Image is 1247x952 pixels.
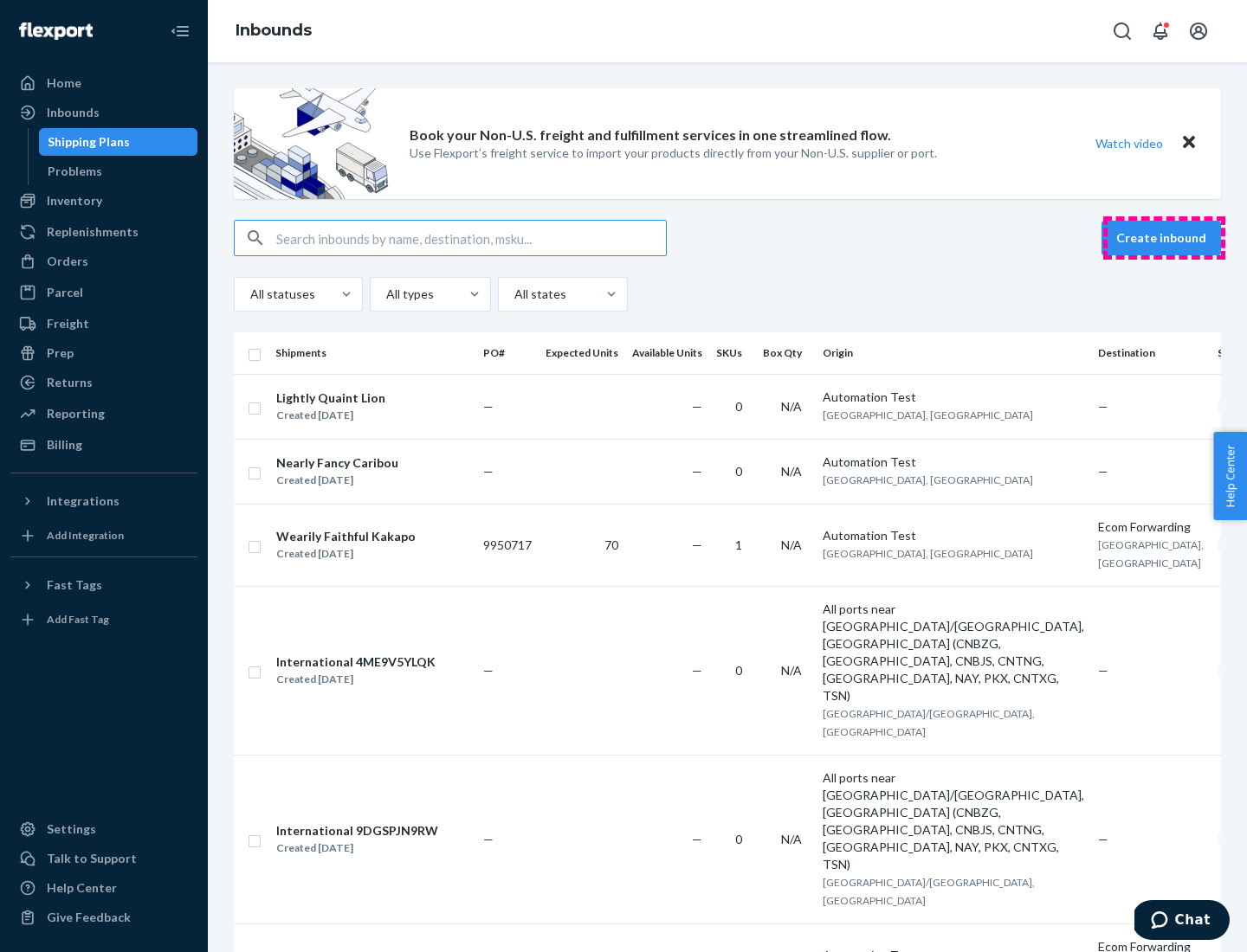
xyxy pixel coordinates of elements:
[483,399,494,414] span: —
[604,537,618,552] span: 70
[222,6,326,56] ol: breadcrumbs
[39,158,198,185] a: Problems
[47,820,96,838] div: Settings
[276,653,436,671] div: International 4ME9V5YLQK
[47,850,137,867] div: Talk to Support
[163,14,197,48] button: Close Navigation
[276,472,398,489] div: Created [DATE]
[276,407,385,424] div: Created [DATE]
[47,315,89,332] div: Freight
[47,284,83,301] div: Parcel
[1178,131,1200,156] button: Close
[10,218,197,246] a: Replenishments
[276,221,666,255] input: Search inbounds by name, destination, msku...
[47,192,102,209] div: Inventory
[823,601,1084,704] div: All ports near [GEOGRAPHIC_DATA]/[GEOGRAPHIC_DATA], [GEOGRAPHIC_DATA] (CNBZG, [GEOGRAPHIC_DATA], ...
[781,537,802,552] span: N/A
[483,663,494,678] span: —
[47,436,82,453] div: Billing
[10,369,197,396] a: Returns
[10,310,197,338] a: Freight
[47,909,131,926] div: Give Feedback
[476,332,539,374] th: PO#
[823,408,1033,421] span: [GEOGRAPHIC_DATA], [GEOGRAPHIC_DATA]
[735,832,742,846] span: 0
[1098,663,1108,678] span: —
[692,537,702,552] span: —
[692,663,702,678] span: —
[47,74,81,92] div: Home
[823,473,1033,486] span: [GEOGRAPHIC_DATA], [GEOGRAPHIC_DATA]
[10,571,197,599] button: Fast Tags
[1181,14,1216,48] button: Open account menu
[735,663,742,678] span: 0
[10,487,197,515] button: Integrations
[10,874,197,902] a: Help Center
[276,545,416,563] div: Created [DATE]
[39,128,198,156] a: Shipping Plans
[816,332,1091,374] th: Origin
[10,904,197,931] button: Give Feedback
[410,145,937,162] p: Use Flexport’s freight service to import your products directly from your Non-U.S. supplier or port.
[236,21,312,40] a: Inbounds
[47,492,120,510] div: Integrations
[47,374,93,391] div: Returns
[47,405,105,422] div: Reporting
[539,332,625,374] th: Expected Units
[483,832,494,846] span: —
[10,845,197,872] button: Talk to Support
[692,464,702,479] span: —
[823,876,1035,907] span: [GEOGRAPHIC_DATA]/[GEOGRAPHIC_DATA], [GEOGRAPHIC_DATA]
[47,104,100,121] div: Inbounds
[781,399,802,414] span: N/A
[735,464,742,479] span: 0
[483,464,494,479] span: —
[10,69,197,97] a: Home
[692,399,702,414] span: —
[276,839,438,857] div: Created [DATE]
[276,389,385,407] div: Lightly Quaint Lion
[410,125,891,145] p: Book your Non-U.S. freight and fulfillment services in one streamlined flow.
[10,815,197,843] a: Settings
[10,187,197,215] a: Inventory
[47,528,124,543] div: Add Integration
[47,253,88,270] div: Orders
[10,99,197,126] a: Inbounds
[1098,538,1204,569] span: [GEOGRAPHIC_DATA], [GEOGRAPHIC_DATA]
[1213,432,1247,520] button: Help Center
[1084,131,1174,156] button: Watch video
[48,133,130,151] div: Shipping Plans
[10,606,197,634] a: Add Fast Tag
[692,832,702,846] span: —
[476,504,539,586] td: 9950717
[10,279,197,306] a: Parcel
[781,832,802,846] span: N/A
[823,453,1084,471] div: Automation Test
[513,286,514,303] input: All states
[625,332,709,374] th: Available Units
[47,612,109,627] div: Add Fast Tag
[735,399,742,414] span: 0
[249,286,250,303] input: All statuses
[1098,518,1204,536] div: Ecom Forwarding
[823,707,1035,738] span: [GEOGRAPHIC_DATA]/[GEOGRAPHIC_DATA], [GEOGRAPHIC_DATA]
[781,663,802,678] span: N/A
[10,400,197,428] a: Reporting
[781,464,802,479] span: N/A
[823,389,1084,406] div: Automation Test
[1098,832,1108,846] span: —
[47,576,102,594] div: Fast Tags
[1102,221,1221,255] button: Create inbound
[47,879,117,897] div: Help Center
[735,537,742,552] span: 1
[276,454,398,472] div: Nearly Fancy Caribou
[47,344,74,362] div: Prep
[756,332,816,374] th: Box Qty
[1143,14,1178,48] button: Open notifications
[10,522,197,550] a: Add Integration
[384,286,386,303] input: All types
[10,431,197,459] a: Billing
[1098,399,1108,414] span: —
